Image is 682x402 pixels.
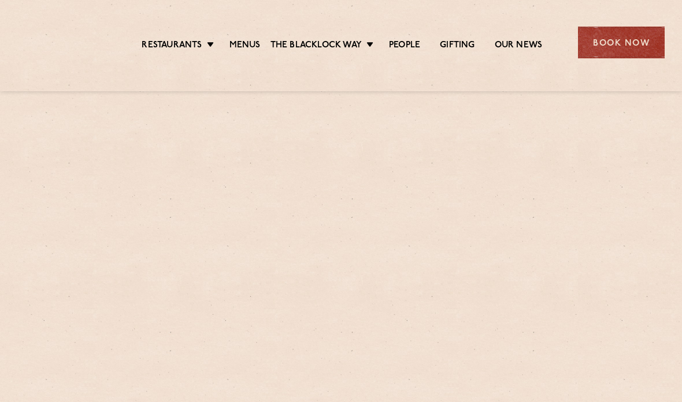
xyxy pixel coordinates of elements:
[578,27,665,58] div: Book Now
[17,11,112,74] img: svg%3E
[495,40,543,51] a: Our News
[440,40,475,51] a: Gifting
[142,40,202,51] a: Restaurants
[270,40,362,51] a: The Blacklock Way
[389,40,420,51] a: People
[229,40,261,51] a: Menus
